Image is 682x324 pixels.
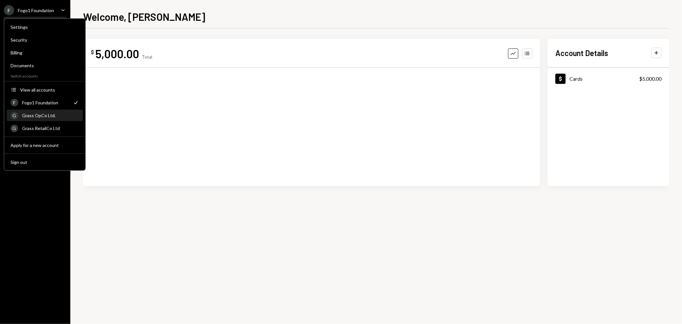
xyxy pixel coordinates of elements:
div: View all accounts [20,87,79,93]
a: Home [4,17,67,28]
div: Settings [11,24,79,30]
h2: Account Details [555,48,608,58]
button: Apply for a new account [7,140,83,151]
div: Grass OpCo Ltd. [22,113,79,118]
div: $5,000.00 [639,75,662,83]
div: G [11,125,18,132]
a: GGrass RetailCo Ltd [7,122,83,134]
div: Documents [11,63,79,68]
div: $ [91,49,94,55]
div: Security [11,37,79,43]
div: 5,000.00 [95,46,139,61]
a: Settings [7,21,83,33]
div: Sign out [11,159,79,165]
div: Fogo1 Foundation [18,8,54,13]
a: Security [7,34,83,45]
div: Cards [569,76,583,82]
div: F [11,99,18,106]
div: Grass RetailCo Ltd [22,126,79,131]
a: GGrass OpCo Ltd. [7,109,83,121]
a: Billing [7,47,83,58]
div: Fogo1 Foundation [22,100,69,105]
a: Cards$5,000.00 [548,68,669,89]
div: Apply for a new account [11,142,79,148]
div: F [4,5,14,15]
div: Switch accounts [4,72,85,78]
div: G [11,112,18,119]
button: View all accounts [7,84,83,96]
a: Documents [7,60,83,71]
h1: Welcome, [PERSON_NAME] [83,10,205,23]
button: Sign out [7,157,83,168]
div: Billing [11,50,79,55]
div: Total [142,54,152,60]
